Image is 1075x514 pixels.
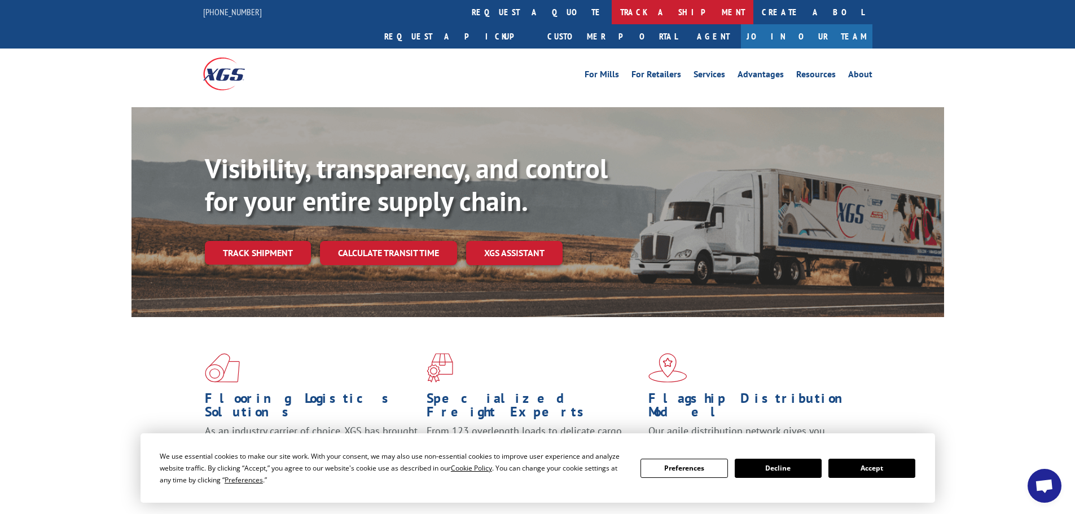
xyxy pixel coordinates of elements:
[376,24,539,49] a: Request a pickup
[631,70,681,82] a: For Retailers
[735,459,822,478] button: Decline
[648,353,687,383] img: xgs-icon-flagship-distribution-model-red
[585,70,619,82] a: For Mills
[648,424,856,451] span: Our agile distribution network gives you nationwide inventory management on demand.
[320,241,457,265] a: Calculate transit time
[640,459,727,478] button: Preferences
[686,24,741,49] a: Agent
[141,433,935,503] div: Cookie Consent Prompt
[828,459,915,478] button: Accept
[539,24,686,49] a: Customer Portal
[466,241,563,265] a: XGS ASSISTANT
[694,70,725,82] a: Services
[205,353,240,383] img: xgs-icon-total-supply-chain-intelligence-red
[203,6,262,17] a: [PHONE_NUMBER]
[848,70,872,82] a: About
[160,450,627,486] div: We use essential cookies to make our site work. With your consent, we may also use non-essential ...
[427,392,640,424] h1: Specialized Freight Experts
[741,24,872,49] a: Join Our Team
[205,241,311,265] a: Track shipment
[225,475,263,485] span: Preferences
[205,424,418,464] span: As an industry carrier of choice, XGS has brought innovation and dedication to flooring logistics...
[738,70,784,82] a: Advantages
[427,424,640,475] p: From 123 overlength loads to delicate cargo, our experienced staff knows the best way to move you...
[427,353,453,383] img: xgs-icon-focused-on-flooring-red
[796,70,836,82] a: Resources
[451,463,492,473] span: Cookie Policy
[205,151,608,218] b: Visibility, transparency, and control for your entire supply chain.
[648,392,862,424] h1: Flagship Distribution Model
[205,392,418,424] h1: Flooring Logistics Solutions
[1028,469,1061,503] div: Open chat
